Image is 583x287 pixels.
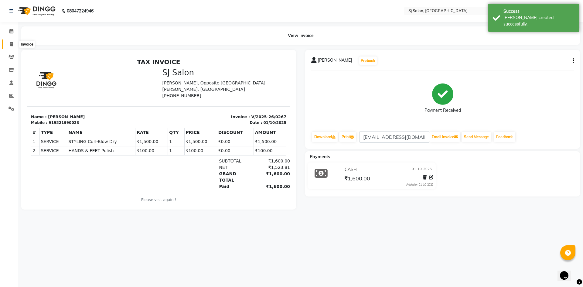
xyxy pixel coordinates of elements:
[225,115,263,128] div: ₹1,600.00
[157,81,189,90] td: ₹1,500.00
[141,81,157,90] td: 1
[15,2,57,19] img: logo
[157,72,189,81] th: PRICE
[41,92,107,98] span: HANDS & FEET Polish
[4,58,128,64] p: Name : [PERSON_NAME]
[412,166,432,173] span: 01-10-2025
[188,102,225,108] div: SUBTOTAL
[345,166,357,173] span: CASH
[141,90,157,99] td: 1
[225,128,263,134] div: ₹1,600.00
[312,132,338,142] a: Download
[424,107,461,114] div: Payment Received
[12,72,40,81] th: TYPE
[310,154,330,159] span: Payments
[494,132,515,142] a: Feedback
[226,81,259,90] td: ₹1,500.00
[339,132,356,142] a: Print
[141,72,157,81] th: QTY
[108,72,141,81] th: RATE
[462,132,491,142] button: Send Message
[225,108,263,115] div: ₹1,523.81
[188,128,225,134] div: Paid
[226,90,259,99] td: ₹100.00
[4,64,20,70] div: Mobile :
[188,108,225,115] div: NET
[236,64,259,70] div: 01/10/2025
[189,72,226,81] th: DISCOUNT
[189,90,226,99] td: ₹0.00
[222,64,235,70] div: Date :
[189,81,226,90] td: ₹0.00
[21,64,52,70] div: 919821990023
[4,90,12,99] td: 2
[135,12,259,22] h3: SJ Salon
[503,15,575,27] div: Bill created successfully.
[157,90,189,99] td: ₹100.00
[40,72,108,81] th: NAME
[318,57,352,66] span: [PERSON_NAME]
[406,183,433,187] div: Added on 01-10-2025
[429,132,460,142] button: Email Invoice
[225,102,263,108] div: ₹1,600.00
[4,141,259,147] p: Please visit again !
[4,2,259,10] h2: TAX INVOICE
[135,37,259,43] p: [PHONE_NUMBER]
[503,8,575,15] div: Success
[359,56,377,65] button: Prebook
[41,83,107,89] span: STYLING Curl-Blow Dry
[359,131,429,143] input: enter email
[135,24,259,37] p: [PERSON_NAME], Opposite [GEOGRAPHIC_DATA][PERSON_NAME], [GEOGRAPHIC_DATA]
[12,90,40,99] td: SERVICE
[21,26,580,45] div: View Invoice
[135,58,259,64] p: Invoice : V/2025-26/0267
[344,175,370,183] span: ₹1,600.00
[188,115,225,128] div: GRAND TOTAL
[4,72,12,81] th: #
[108,81,141,90] td: ₹1,500.00
[12,81,40,90] td: SERVICE
[67,2,94,19] b: 08047224946
[108,90,141,99] td: ₹100.00
[557,263,577,281] iframe: chat widget
[4,81,12,90] td: 1
[19,41,35,48] div: Invoice
[226,72,259,81] th: AMOUNT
